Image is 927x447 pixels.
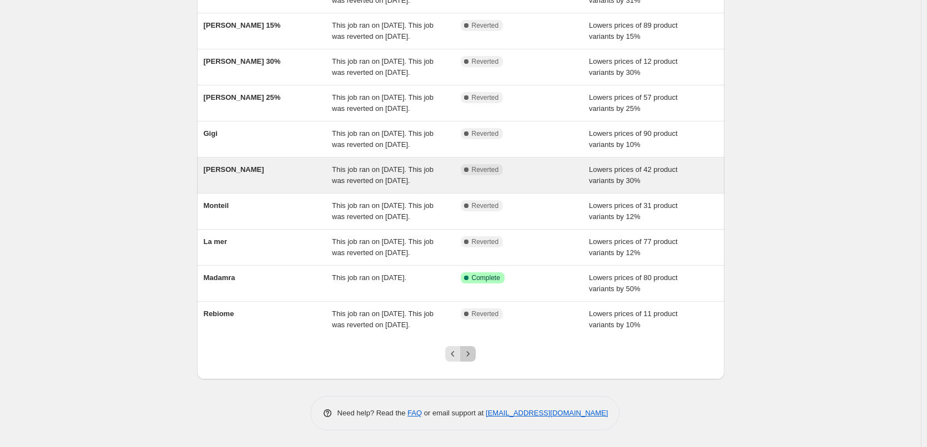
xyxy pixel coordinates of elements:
[332,273,406,282] span: This job ran on [DATE].
[472,129,499,138] span: Reverted
[589,201,678,221] span: Lowers prices of 31 product variants by 12%
[332,309,434,329] span: This job ran on [DATE]. This job was reverted on [DATE].
[422,409,486,417] span: or email support at
[337,409,408,417] span: Need help? Read the
[472,57,499,66] span: Reverted
[472,21,499,30] span: Reverted
[589,57,678,77] span: Lowers prices of 12 product variants by 30%
[332,21,434,40] span: This job ran on [DATE]. This job was reverted on [DATE].
[472,93,499,102] span: Reverted
[332,237,434,257] span: This job ran on [DATE]. This job was reverted on [DATE].
[332,201,434,221] span: This job ran on [DATE]. This job was reverted on [DATE].
[589,21,678,40] span: Lowers prices of 89 product variants by 15%
[472,273,500,282] span: Complete
[589,237,678,257] span: Lowers prices of 77 product variants by 12%
[204,129,218,138] span: Gigi
[472,309,499,318] span: Reverted
[332,57,434,77] span: This job ran on [DATE]. This job was reverted on [DATE].
[204,237,228,246] span: La mer
[445,346,476,362] nav: Pagination
[332,93,434,113] span: This job ran on [DATE]. This job was reverted on [DATE].
[589,273,678,293] span: Lowers prices of 80 product variants by 50%
[332,165,434,185] span: This job ran on [DATE]. This job was reverted on [DATE].
[472,201,499,210] span: Reverted
[472,165,499,174] span: Reverted
[460,346,476,362] button: Next
[445,346,461,362] button: Previous
[204,273,235,282] span: Madamra
[204,165,264,174] span: [PERSON_NAME]
[332,129,434,149] span: This job ran on [DATE]. This job was reverted on [DATE].
[589,165,678,185] span: Lowers prices of 42 product variants by 30%
[204,21,281,29] span: [PERSON_NAME] 15%
[204,57,281,65] span: [PERSON_NAME] 30%
[472,237,499,246] span: Reverted
[486,409,608,417] a: [EMAIL_ADDRESS][DOMAIN_NAME]
[589,93,678,113] span: Lowers prices of 57 product variants by 25%
[407,409,422,417] a: FAQ
[204,309,234,318] span: Rebiome
[589,129,678,149] span: Lowers prices of 90 product variants by 10%
[204,93,281,101] span: [PERSON_NAME] 25%
[204,201,229,210] span: Monteil
[589,309,678,329] span: Lowers prices of 11 product variants by 10%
